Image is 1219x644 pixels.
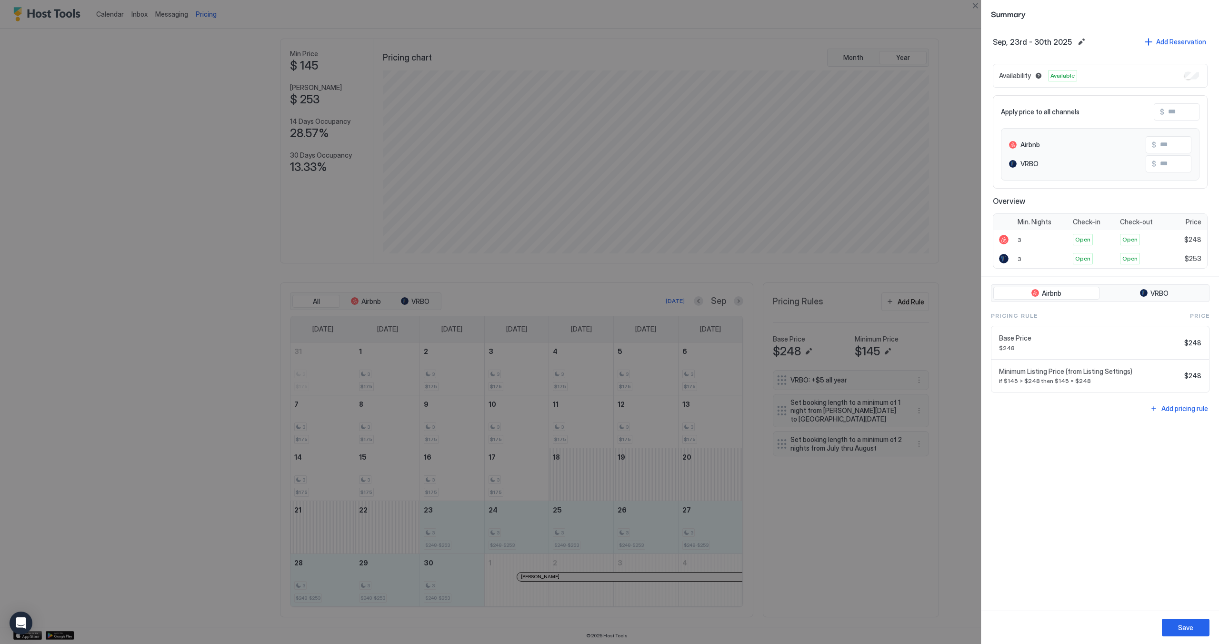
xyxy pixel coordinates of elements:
span: if $145 > $248 then $145 = $248 [999,377,1180,384]
button: Add pricing rule [1149,402,1209,415]
span: Price [1190,312,1209,320]
span: Availability [999,71,1031,80]
button: Edit date range [1076,36,1087,48]
button: Airbnb [993,287,1099,300]
span: Apply price to all channels [1001,108,1079,116]
span: Airbnb [1042,289,1061,298]
span: $248 [999,344,1180,352]
span: Available [1050,71,1075,80]
span: Pricing Rule [991,312,1038,320]
span: $248 [1184,235,1201,244]
div: Open Intercom Messenger [10,612,32,634]
span: Sep, 23rd - 30th 2025 [993,37,1072,47]
span: $ [1152,141,1156,149]
span: $253 [1185,254,1201,263]
div: tab-group [991,284,1209,302]
button: Blocked dates override all pricing rules and remain unavailable until manually unblocked [1033,70,1044,81]
span: 3 [1018,236,1021,243]
span: Min. Nights [1018,218,1051,226]
span: Open [1122,235,1138,244]
span: Open [1122,254,1138,263]
span: VRBO [1150,289,1169,298]
span: $ [1160,108,1164,116]
span: 3 [1018,255,1021,262]
span: Check-out [1120,218,1153,226]
span: Airbnb [1020,141,1040,149]
span: Base Price [999,334,1180,342]
button: Add Reservation [1143,35,1208,48]
div: Add pricing rule [1161,403,1208,413]
span: Price [1186,218,1201,226]
span: $ [1152,160,1156,168]
button: VRBO [1101,287,1208,300]
span: $248 [1184,372,1201,380]
span: Minimum Listing Price (from Listing Settings) [999,367,1180,376]
button: Save [1162,619,1209,636]
div: Add Reservation [1156,37,1206,47]
div: Save [1178,623,1193,633]
span: $248 [1184,339,1201,347]
span: Summary [991,8,1209,20]
span: Open [1075,254,1090,263]
span: Open [1075,235,1090,244]
span: VRBO [1020,160,1039,168]
span: Overview [993,196,1208,206]
span: Check-in [1073,218,1100,226]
